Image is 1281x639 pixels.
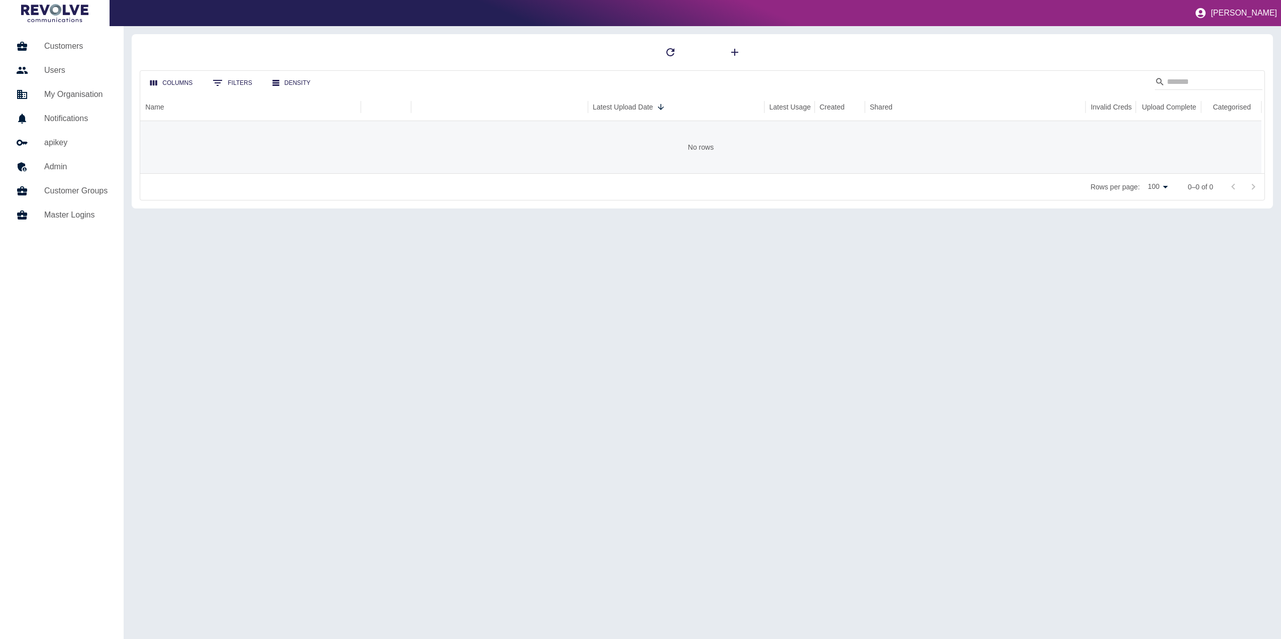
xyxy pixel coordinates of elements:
button: Show filters [205,73,260,93]
div: Search [1155,74,1262,92]
div: Latest Usage [769,103,811,111]
div: Name [145,103,164,111]
h5: Customers [44,40,108,52]
div: Shared [870,103,893,111]
button: Density [264,74,319,92]
button: Sort [654,100,668,114]
a: Master Logins [8,203,116,227]
img: Logo [21,4,88,22]
p: Rows per page: [1091,182,1140,192]
div: Created [820,103,845,111]
p: 0–0 of 0 [1188,182,1213,192]
h5: Master Logins [44,209,108,221]
a: Notifications [8,106,116,131]
h5: Admin [44,161,108,173]
h5: Customer Groups [44,185,108,197]
div: Latest Upload Date [593,103,653,111]
button: [PERSON_NAME] [1191,3,1281,23]
a: apikey [8,131,116,155]
div: Invalid Creds [1091,103,1132,111]
p: [PERSON_NAME] [1211,9,1277,18]
h5: Notifications [44,113,108,125]
div: Upload Complete [1142,103,1196,111]
a: Admin [8,155,116,179]
a: Customer Groups [8,179,116,203]
h5: Users [44,64,108,76]
div: No rows [140,121,1261,173]
a: My Organisation [8,82,116,106]
button: Select columns [142,74,201,92]
h5: My Organisation [44,88,108,100]
div: Categorised [1213,103,1251,111]
a: Customers [8,34,116,58]
a: Users [8,58,116,82]
div: 100 [1144,179,1171,194]
h5: apikey [44,137,108,149]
